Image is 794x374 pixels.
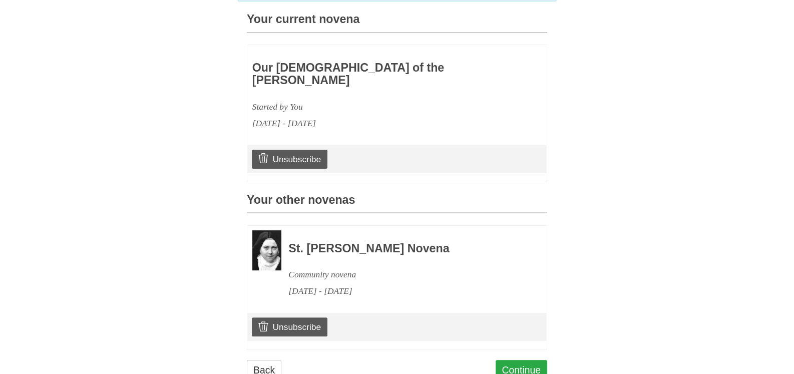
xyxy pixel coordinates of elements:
[288,266,520,283] div: Community novena
[247,13,547,33] h3: Your current novena
[288,283,520,299] div: [DATE] - [DATE]
[252,230,281,270] img: Novena image
[252,62,484,87] h3: Our [DEMOGRAPHIC_DATA] of the [PERSON_NAME]
[252,150,327,169] a: Unsubscribe
[252,99,484,115] div: Started by You
[252,115,484,132] div: [DATE] - [DATE]
[252,317,327,336] a: Unsubscribe
[247,194,547,213] h3: Your other novenas
[288,242,520,255] h3: St. [PERSON_NAME] Novena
